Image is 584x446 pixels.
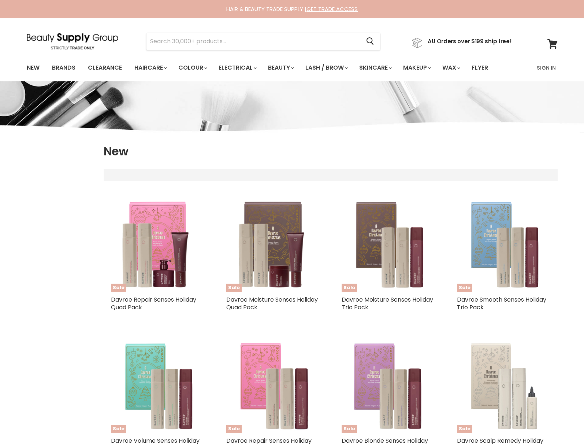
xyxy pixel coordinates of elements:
a: Wax [437,60,465,75]
a: Davroe Repair Senses Holiday Quad Pack [111,295,196,312]
span: Sale [457,425,472,433]
span: Sale [457,284,472,292]
ul: Main menu [21,57,513,78]
a: Davroe Moisture Senses Holiday Quad Pack [226,295,318,312]
a: Haircare [129,60,171,75]
a: Makeup [398,60,435,75]
a: Colour [173,60,212,75]
span: Sale [226,425,242,433]
a: Davroe Repair Senses Holiday Quad Pack Davroe Repair Senses Holiday Quad Pack Sale [111,199,204,292]
a: Davroe Moisture Senses Holiday Trio Pack [342,295,433,312]
a: Lash / Brow [300,60,352,75]
span: Sale [111,425,126,433]
form: Product [146,33,380,50]
a: Flyer [466,60,494,75]
a: Davroe Blonde Senses Holiday Trio Pack Davroe Blonde Senses Holiday Trio Pack Sale [342,340,435,433]
a: Brands [47,60,81,75]
a: Davroe Scalp Remedy Holiday Trio Pack Davroe Scalp Remedy Holiday Trio Pack Sale [457,340,550,433]
a: New [21,60,45,75]
span: Sale [226,284,242,292]
a: Davroe Volume Senses Holiday Trio Pack Davroe Volume Senses Holiday Trio Pack Sale [111,340,204,433]
span: Sale [111,284,126,292]
a: Clearance [82,60,127,75]
a: Davroe Moisture Senses Holiday Trio Pack Davroe Moisture Senses Holiday Trio Pack Sale [342,199,435,292]
nav: Main [18,57,567,78]
a: Davroe Moisture Senses Holiday Quad Pack Davroe Moisture Senses Holiday Quad Pack Sale [226,199,320,292]
a: Davroe Smooth Senses Holiday Trio Pack Davroe Smooth Senses Holiday Trio Pack Sale [457,199,550,292]
div: HAIR & BEAUTY TRADE SUPPLY | [18,5,567,13]
a: GET TRADE ACCESS [306,5,358,13]
a: Beauty [263,60,298,75]
a: Davroe Smooth Senses Holiday Trio Pack [457,295,546,312]
button: Search [361,33,380,50]
input: Search [146,33,361,50]
h1: New [104,144,558,159]
a: Skincare [354,60,396,75]
span: Sale [342,284,357,292]
a: Sign In [532,60,560,75]
a: Electrical [213,60,261,75]
a: Davroe Repair Senses Holiday Trio Pack Davroe Repair Senses Holiday Trio Pack Sale [226,340,320,433]
span: Sale [342,425,357,433]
